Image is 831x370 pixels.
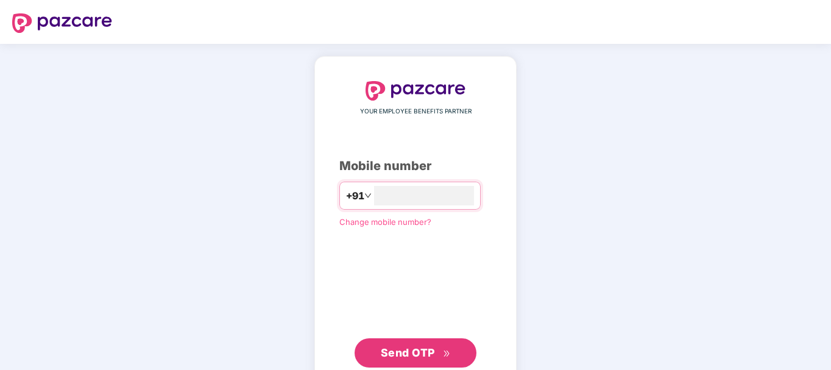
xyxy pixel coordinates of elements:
span: double-right [443,350,451,358]
span: Send OTP [381,346,435,359]
span: +91 [346,188,364,204]
img: logo [366,81,465,101]
span: down [364,192,372,199]
span: YOUR EMPLOYEE BENEFITS PARTNER [360,107,472,116]
div: Mobile number [339,157,492,176]
button: Send OTPdouble-right [355,338,476,368]
a: Change mobile number? [339,217,431,227]
img: logo [12,13,112,33]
